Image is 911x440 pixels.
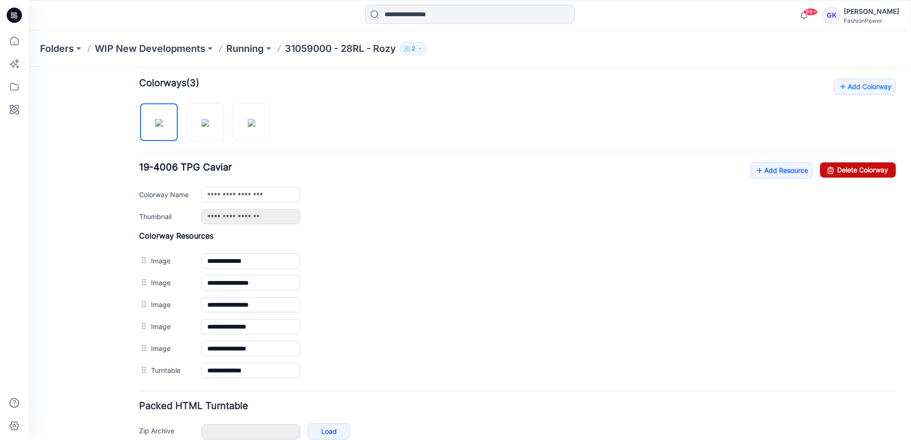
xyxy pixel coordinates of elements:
[722,96,784,112] a: Add Resource
[844,6,899,17] div: [PERSON_NAME]
[111,335,867,344] h4: Packed HTML Turntable
[285,42,396,55] p: 31059000 - 28RL - Rozy
[412,43,415,54] p: 2
[111,359,163,369] label: Zip Archive
[122,232,163,243] label: Image
[279,357,321,373] a: Load
[844,17,899,24] div: FashionPower
[111,122,163,133] label: Colorway Name
[111,373,867,401] p: In order to upload a packed turntable, use VStitcher or Lotta to generate an HTML turntable, then...
[226,42,264,55] a: Running
[400,42,427,55] button: 2
[111,95,203,106] span: 19-4006 TPG Caviar
[122,276,163,287] label: Image
[122,210,163,221] label: Image
[122,298,163,309] label: Turntable
[29,67,911,440] iframe: edit-style
[111,164,867,174] h4: Colorway Resources
[791,96,867,111] a: Delete Colorway
[122,189,163,199] label: Image
[40,42,74,55] a: Folders
[122,254,163,265] label: Image
[111,144,163,155] label: Thumbnail
[823,7,840,24] div: GK
[803,8,818,16] span: 99+
[95,42,205,55] a: WIP New Developments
